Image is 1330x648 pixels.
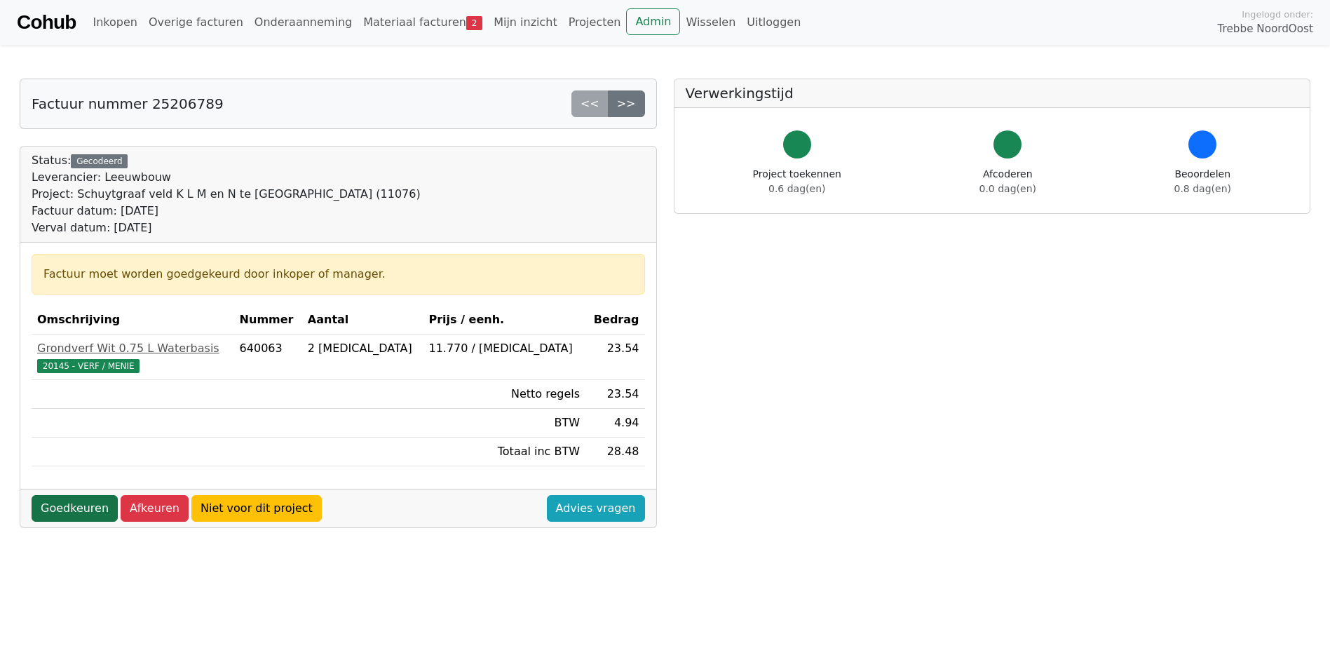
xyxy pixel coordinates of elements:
span: 0.0 dag(en) [979,183,1036,194]
a: Cohub [17,6,76,39]
span: 0.8 dag(en) [1174,183,1231,194]
th: Omschrijving [32,306,234,335]
th: Nummer [234,306,302,335]
div: Verval datum: [DATE] [32,220,421,236]
td: 23.54 [585,335,644,380]
a: Grondverf Wit 0.75 L Waterbasis20145 - VERF / MENIE [37,340,229,374]
div: Leverancier: Leeuwbouw [32,169,421,186]
a: Materiaal facturen2 [358,8,488,36]
th: Prijs / eenh. [423,306,585,335]
a: Advies vragen [547,495,645,522]
a: Projecten [563,8,627,36]
span: 20145 - VERF / MENIE [37,359,140,373]
span: 2 [466,16,482,30]
a: Wisselen [680,8,741,36]
th: Aantal [302,306,423,335]
a: Overige facturen [143,8,249,36]
div: Factuur datum: [DATE] [32,203,421,220]
a: Admin [626,8,680,35]
td: Netto regels [423,380,585,409]
a: Afkeuren [121,495,189,522]
div: Beoordelen [1174,167,1231,196]
div: Grondverf Wit 0.75 L Waterbasis [37,340,229,357]
div: Gecodeerd [71,154,128,168]
td: Totaal inc BTW [423,438,585,466]
span: Trebbe NoordOost [1218,21,1313,37]
a: Onderaanneming [249,8,358,36]
td: 640063 [234,335,302,380]
div: Factuur moet worden goedgekeurd door inkoper of manager. [43,266,633,283]
div: Project toekennen [753,167,841,196]
th: Bedrag [585,306,644,335]
h5: Factuur nummer 25206789 [32,95,224,112]
div: 11.770 / [MEDICAL_DATA] [428,340,580,357]
td: 23.54 [585,380,644,409]
a: Uitloggen [741,8,806,36]
td: 4.94 [585,409,644,438]
a: Inkopen [87,8,142,36]
a: Goedkeuren [32,495,118,522]
div: Status: [32,152,421,236]
div: Afcoderen [979,167,1036,196]
span: 0.6 dag(en) [768,183,825,194]
a: Mijn inzicht [488,8,563,36]
div: Project: Schuytgraaf veld K L M en N te [GEOGRAPHIC_DATA] (11076) [32,186,421,203]
td: 28.48 [585,438,644,466]
div: 2 [MEDICAL_DATA] [308,340,418,357]
td: BTW [423,409,585,438]
a: >> [608,90,645,117]
a: Niet voor dit project [191,495,322,522]
span: Ingelogd onder: [1242,8,1313,21]
h5: Verwerkingstijd [686,85,1299,102]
